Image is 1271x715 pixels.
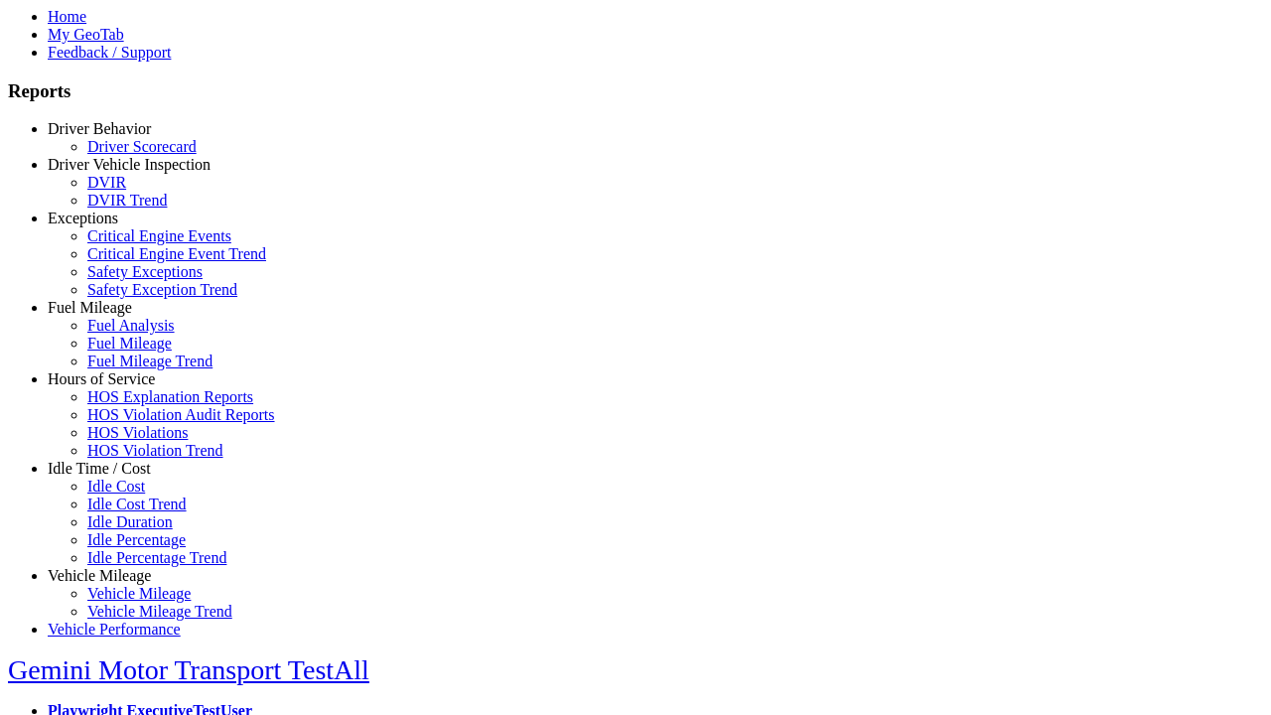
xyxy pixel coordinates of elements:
a: Idle Time / Cost [48,460,151,477]
a: Critical Engine Event Trend [87,245,266,262]
a: Home [48,8,86,25]
h3: Reports [8,80,1263,102]
a: Fuel Mileage Trend [87,353,212,369]
a: Driver Behavior [48,120,151,137]
a: My GeoTab [48,26,124,43]
a: Hours of Service [48,370,155,387]
a: DVIR Trend [87,192,167,209]
a: Vehicle Mileage [87,585,191,602]
a: Safety Exception Trend [87,281,237,298]
a: HOS Violation Trend [87,442,223,459]
a: HOS Explanation Reports [87,388,253,405]
a: Idle Duration [87,513,173,530]
a: Exceptions [48,210,118,226]
a: Gemini Motor Transport TestAll [8,654,369,685]
a: HOS Violation Audit Reports [87,406,275,423]
a: Fuel Analysis [87,317,175,334]
a: Driver Vehicle Inspection [48,156,211,173]
a: Critical Engine Events [87,227,231,244]
a: Fuel Mileage [48,299,132,316]
a: Feedback / Support [48,44,171,61]
a: HOS Violations [87,424,188,441]
a: Idle Percentage [87,531,186,548]
a: Driver Scorecard [87,138,197,155]
a: Idle Cost Trend [87,496,187,512]
a: Vehicle Mileage [48,567,151,584]
a: DVIR [87,174,126,191]
a: Safety Exceptions [87,263,203,280]
a: Fuel Mileage [87,335,172,352]
a: Vehicle Mileage Trend [87,603,232,620]
a: Vehicle Performance [48,621,181,638]
a: Idle Cost [87,478,145,495]
a: Idle Percentage Trend [87,549,226,566]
